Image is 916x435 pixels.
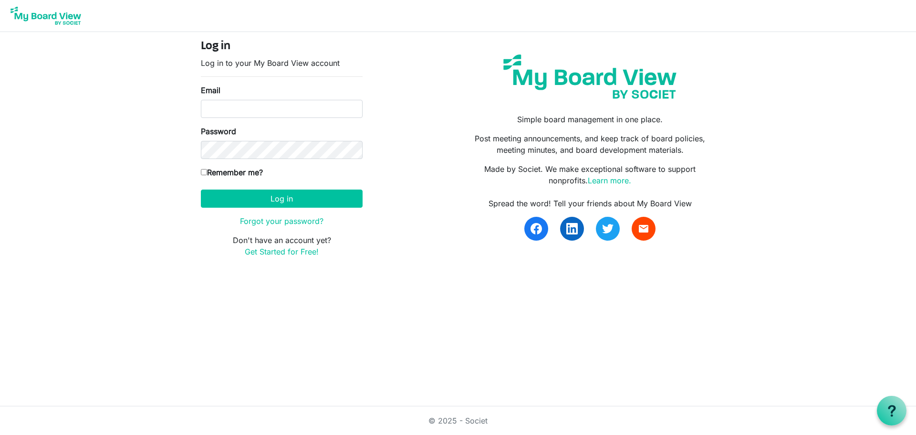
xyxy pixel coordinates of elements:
p: Log in to your My Board View account [201,57,363,69]
a: Forgot your password? [240,216,323,226]
label: Remember me? [201,167,263,178]
a: Learn more. [588,176,631,185]
img: linkedin.svg [566,223,578,234]
p: Simple board management in one place. [465,114,715,125]
a: Get Started for Free! [245,247,319,256]
p: Made by Societ. We make exceptional software to support nonprofits. [465,163,715,186]
button: Log in [201,190,363,208]
p: Post meeting announcements, and keep track of board policies, meeting minutes, and board developm... [465,133,715,156]
input: Remember me? [201,169,207,175]
span: email [638,223,649,234]
a: © 2025 - Societ [428,416,488,425]
img: my-board-view-societ.svg [496,47,684,106]
div: Spread the word! Tell your friends about My Board View [465,198,715,209]
img: twitter.svg [602,223,614,234]
a: email [632,217,656,241]
img: My Board View Logo [8,4,84,28]
label: Password [201,126,236,137]
p: Don't have an account yet? [201,234,363,257]
img: facebook.svg [531,223,542,234]
label: Email [201,85,220,96]
h4: Log in [201,40,363,53]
